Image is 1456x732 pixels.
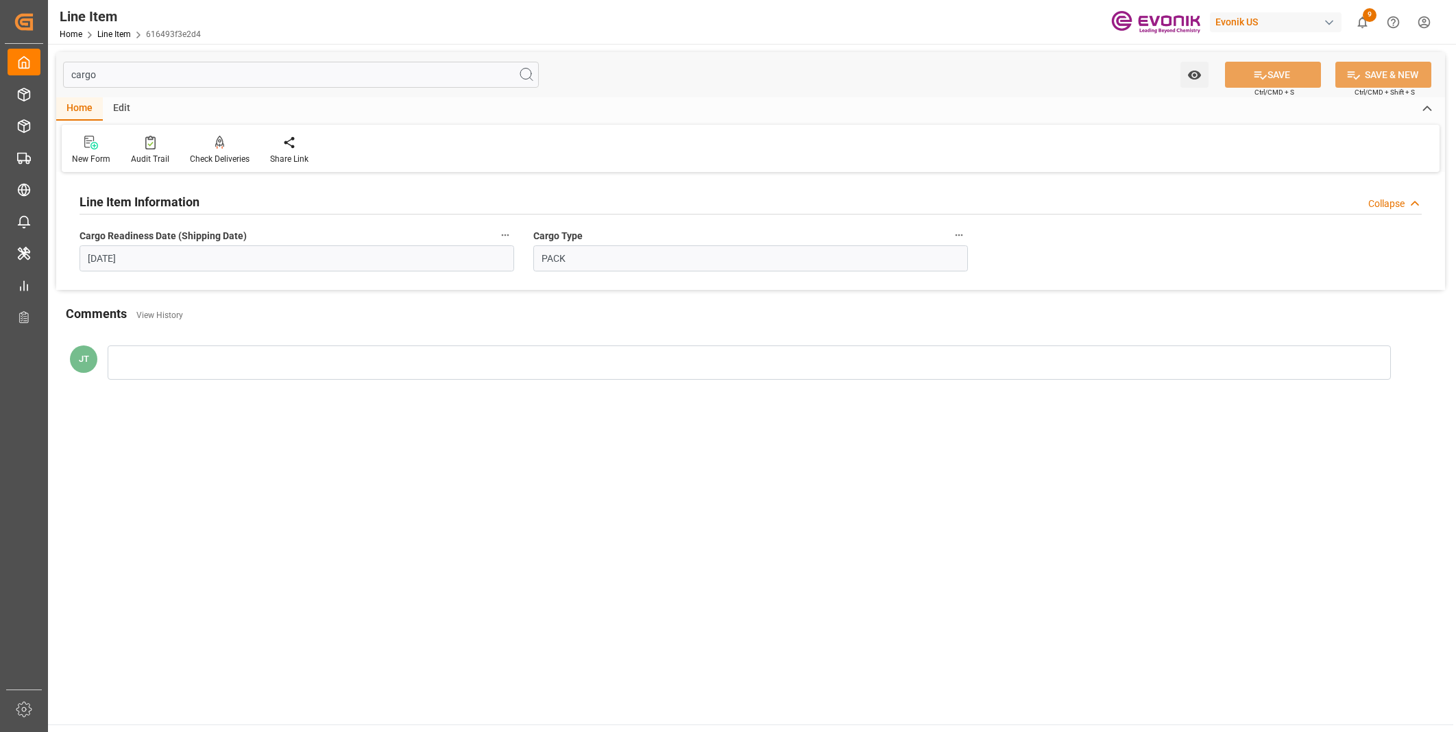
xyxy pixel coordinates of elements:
[79,354,89,364] span: JT
[80,229,247,243] span: Cargo Readiness Date (Shipping Date)
[1335,62,1431,88] button: SAVE & NEW
[103,97,141,121] div: Edit
[136,310,183,320] a: View History
[1347,7,1378,38] button: show 9 new notifications
[80,245,514,271] input: MM-DD-YYYY
[1111,10,1200,34] img: Evonik-brand-mark-Deep-Purple-RGB.jpeg_1700498283.jpeg
[66,304,127,323] h2: Comments
[1355,87,1415,97] span: Ctrl/CMD + Shift + S
[97,29,131,39] a: Line Item
[1254,87,1294,97] span: Ctrl/CMD + S
[1225,62,1321,88] button: SAVE
[63,62,539,88] input: Search Fields
[56,97,103,121] div: Home
[1378,7,1409,38] button: Help Center
[190,153,250,165] div: Check Deliveries
[533,229,583,243] span: Cargo Type
[1210,12,1342,32] div: Evonik US
[131,153,169,165] div: Audit Trail
[1368,197,1405,211] div: Collapse
[496,226,514,244] button: Cargo Readiness Date (Shipping Date)
[60,29,82,39] a: Home
[1180,62,1209,88] button: open menu
[72,153,110,165] div: New Form
[1210,9,1347,35] button: Evonik US
[1363,8,1376,22] span: 9
[80,193,199,211] h2: Line Item Information
[270,153,308,165] div: Share Link
[60,6,201,27] div: Line Item
[950,226,968,244] button: Cargo Type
